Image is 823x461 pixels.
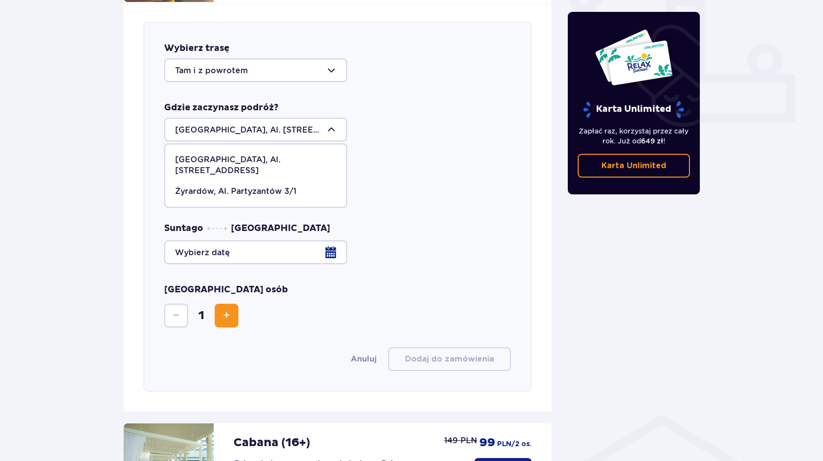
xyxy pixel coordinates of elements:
button: Dodaj do zamówienia [388,347,511,371]
p: 149 PLN [444,435,477,446]
p: Żyrardów, Al. Partyzantów 3/1 [175,186,296,197]
p: Karta Unlimited [601,160,666,171]
p: Cabana (16+) [233,435,310,450]
img: dots [207,227,227,230]
p: Gdzie zaczynasz podróż? [164,102,278,114]
span: Suntago [164,223,203,234]
p: Wybierz trasę [164,43,229,54]
span: 649 zł [641,137,663,145]
p: [GEOGRAPHIC_DATA], Al. [STREET_ADDRESS] [175,154,336,176]
p: PLN /2 os. [497,439,532,449]
button: Decrease [164,304,188,327]
p: Karta Unlimited [582,101,685,118]
span: [GEOGRAPHIC_DATA] [231,223,330,234]
button: Increase [215,304,238,327]
span: 1 [190,308,213,323]
p: Zapłać raz, korzystaj przez cały rok. Już od ! [578,126,690,146]
p: 99 [479,435,495,450]
button: Anuluj [351,354,376,365]
p: [GEOGRAPHIC_DATA] osób [164,284,288,296]
a: Karta Unlimited [578,154,690,178]
p: Dodaj do zamówienia [405,354,494,365]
